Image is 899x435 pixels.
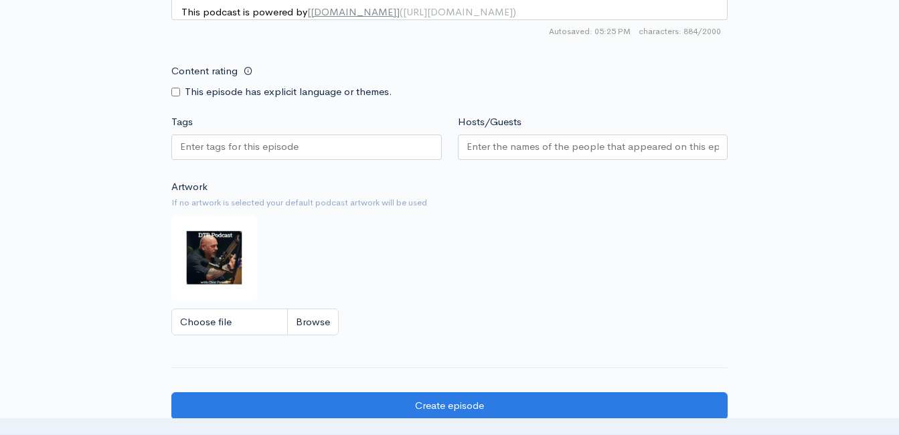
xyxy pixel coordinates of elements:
[181,5,516,18] span: This podcast is powered by
[513,5,516,18] span: )
[400,5,403,18] span: (
[403,5,513,18] span: [URL][DOMAIN_NAME]
[171,58,238,85] label: Content rating
[185,84,392,100] label: This episode has explicit language or themes.
[180,139,301,155] input: Enter tags for this episode
[311,5,396,18] span: [DOMAIN_NAME]
[396,5,400,18] span: ]
[171,114,193,130] label: Tags
[171,179,208,195] label: Artwork
[171,392,728,420] input: Create episode
[549,25,631,37] span: Autosaved: 05:25 PM
[639,25,721,37] span: 884/2000
[171,196,728,209] small: If no artwork is selected your default podcast artwork will be used
[467,139,720,155] input: Enter the names of the people that appeared on this episode
[307,5,311,18] span: [
[458,114,521,130] label: Hosts/Guests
